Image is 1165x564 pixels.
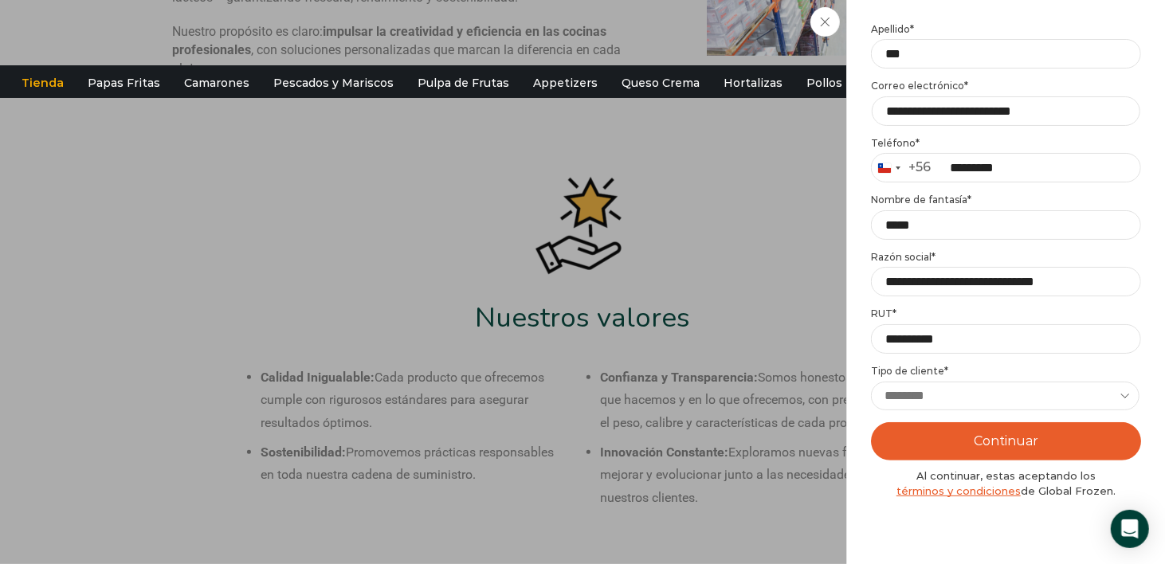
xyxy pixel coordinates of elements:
[614,68,708,98] a: Queso Crema
[14,68,72,98] a: Tienda
[871,307,1141,320] label: RUT
[871,137,1141,150] label: Teléfono
[908,159,931,176] div: +56
[871,365,1141,378] label: Tipo de cliente
[798,68,850,98] a: Pollos
[896,484,1021,497] a: términos y condiciones
[871,194,1141,206] label: Nombre de fantasía
[410,68,517,98] a: Pulpa de Frutas
[80,68,168,98] a: Papas Fritas
[871,251,1141,264] label: Razón social
[871,468,1141,498] div: Al continuar, estas aceptando los de Global Frozen.
[265,68,402,98] a: Pescados y Mariscos
[871,422,1141,460] button: Continuar
[871,80,1141,92] label: Correo electrónico
[872,154,931,182] button: Selected country
[525,68,606,98] a: Appetizers
[871,23,1141,36] label: Apellido
[716,68,790,98] a: Hortalizas
[176,68,257,98] a: Camarones
[898,524,1114,545] div: ¿Ya eres cliente?
[1111,510,1149,548] div: Open Intercom Messenger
